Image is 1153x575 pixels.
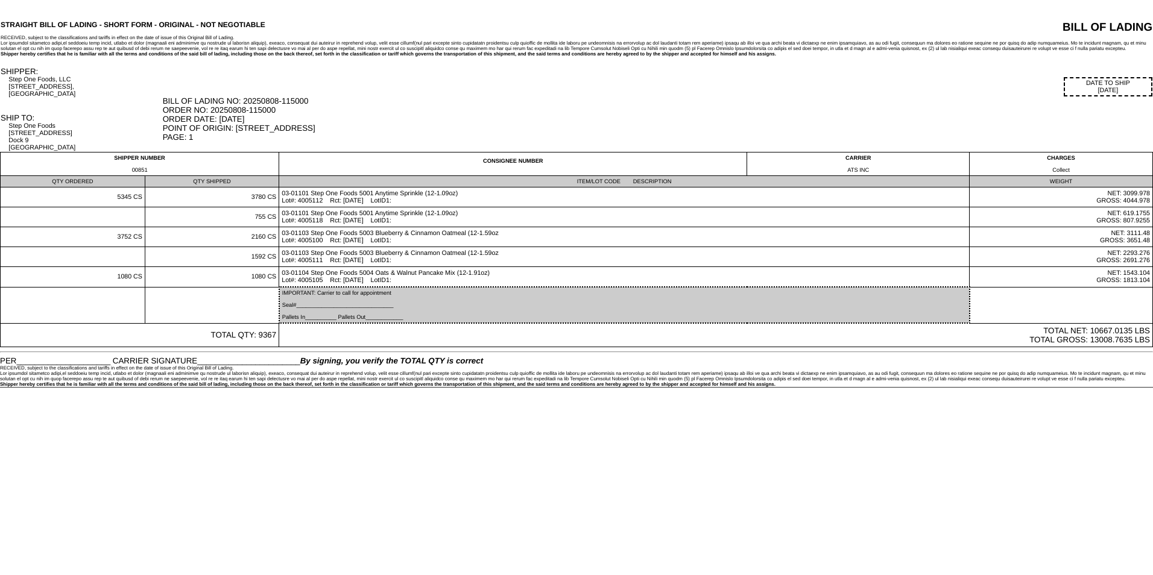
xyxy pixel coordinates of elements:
td: 03-01103 Step One Foods 5003 Blueberry & Cinnamon Oatmeal (12-1.59oz Lot#: 4005111 Rct: [DATE] Lo... [279,247,970,267]
div: Collect [972,167,1150,173]
td: ITEM/LOT CODE DESCRIPTION [279,176,970,187]
td: CONSIGNEE NUMBER [279,152,747,176]
div: SHIP TO: [1,113,162,122]
div: Step One Foods, LLC [STREET_ADDRESS], [GEOGRAPHIC_DATA] [8,76,161,98]
td: CHARGES [970,152,1153,176]
td: 755 CS [145,207,279,227]
td: NET: 619.1755 GROSS: 807.9255 [970,207,1153,227]
td: NET: 3099.978 GROSS: 4044.978 [970,187,1153,207]
td: 03-01101 Step One Foods 5001 Anytime Sprinkle (12-1.09oz) Lot#: 4005118 Rct: [DATE] LotID1: [279,207,970,227]
td: 5345 CS [1,187,145,207]
td: 1592 CS [145,247,279,267]
td: CARRIER [747,152,970,176]
div: SHIPPER: [1,67,162,76]
td: 03-01104 Step One Foods 5004 Oats & Walnut Pancake Mix (12-1.91oz) Lot#: 4005105 Rct: [DATE] LotID1: [279,267,970,287]
td: 3780 CS [145,187,279,207]
td: SHIPPER NUMBER [1,152,279,176]
div: BILL OF LADING NO: 20250808-115000 ORDER NO: 20250808-115000 ORDER DATE: [DATE] POINT OF ORIGIN: ... [163,96,1152,142]
div: DATE TO SHIP [DATE] [1064,77,1152,96]
td: 03-01103 Step One Foods 5003 Blueberry & Cinnamon Oatmeal (12-1.59oz Lot#: 4005100 Rct: [DATE] Lo... [279,227,970,247]
td: IMPORTANT: Carrier to call for appointment Seal#_______________________________ Pallets In_______... [279,287,970,323]
td: TOTAL NET: 10667.0135 LBS TOTAL GROSS: 13008.7635 LBS [279,323,1153,347]
div: Shipper hereby certifies that he is familiar with all the terms and conditions of the said bill o... [1,51,1152,57]
td: NET: 3111.48 GROSS: 3651.48 [970,227,1153,247]
td: 2160 CS [145,227,279,247]
td: TOTAL QTY: 9367 [1,323,279,347]
td: WEIGHT [970,176,1153,187]
td: NET: 1543.104 GROSS: 1813.104 [970,267,1153,287]
td: NET: 2293.276 GROSS: 2691.276 [970,247,1153,267]
td: 3752 CS [1,227,145,247]
td: 1080 CS [1,267,145,287]
span: By signing, you verify the TOTAL QTY is correct [300,356,483,365]
td: 03-01101 Step One Foods 5001 Anytime Sprinkle (12-1.09oz) Lot#: 4005112 Rct: [DATE] LotID1: [279,187,970,207]
td: QTY SHIPPED [145,176,279,187]
div: Step One Foods [STREET_ADDRESS] Dock 9 [GEOGRAPHIC_DATA] [8,122,161,151]
td: 1080 CS [145,267,279,287]
div: BILL OF LADING [849,20,1152,34]
div: 00851 [3,167,276,173]
div: ATS INC [750,167,967,173]
td: QTY ORDERED [1,176,145,187]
